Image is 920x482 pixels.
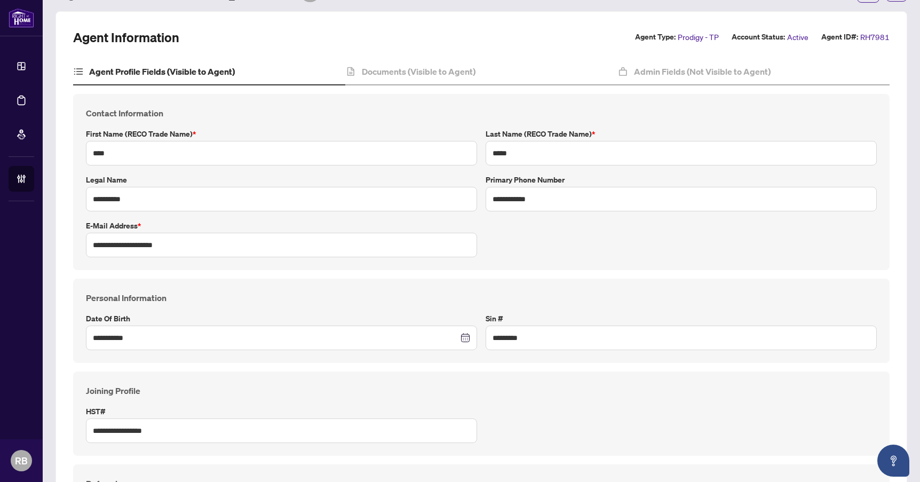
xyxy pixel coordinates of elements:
label: Primary Phone Number [486,174,877,186]
button: Open asap [877,445,909,477]
label: Legal Name [86,174,477,186]
label: Agent ID#: [821,31,858,43]
label: E-mail Address [86,220,477,232]
h4: Documents (Visible to Agent) [362,65,475,78]
label: Last Name (RECO Trade Name) [486,128,877,140]
label: Agent Type: [635,31,676,43]
label: Account Status: [732,31,785,43]
label: First Name (RECO Trade Name) [86,128,477,140]
span: Prodigy - TP [678,31,719,43]
span: RB [15,453,28,468]
h2: Agent Information [73,29,179,46]
h4: Agent Profile Fields (Visible to Agent) [89,65,235,78]
h4: Contact Information [86,107,877,120]
label: Date of Birth [86,313,477,325]
img: logo [9,8,34,28]
span: Active [787,31,808,43]
h4: Admin Fields (Not Visible to Agent) [634,65,771,78]
h4: Personal Information [86,291,877,304]
label: Sin # [486,313,877,325]
span: RH7981 [860,31,890,43]
label: HST# [86,406,477,417]
h4: Joining Profile [86,384,877,397]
